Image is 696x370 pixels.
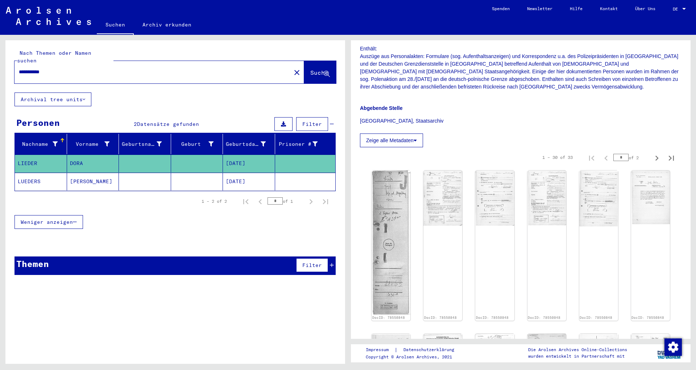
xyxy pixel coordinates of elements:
a: DocID: 78550848 [372,316,405,320]
a: Suchen [97,16,134,35]
img: 004.jpg [527,170,566,225]
img: 001.jpg [372,170,410,314]
button: First page [239,194,253,209]
a: Datenschutzerklärung [398,346,463,354]
button: Clear [290,65,304,79]
div: | [366,346,463,354]
a: Archiv erkunden [134,16,200,33]
div: Geburtsname [122,140,162,148]
span: Filter [302,121,322,127]
span: Filter [302,262,322,268]
img: 010.jpg [527,334,566,363]
div: Geburtsname [122,138,171,150]
div: Prisoner # [278,140,318,148]
p: [GEOGRAPHIC_DATA], Staatsarchiv [360,117,681,125]
mat-cell: [PERSON_NAME] [67,173,119,190]
button: Last page [664,150,679,165]
button: Last page [318,194,333,209]
button: Previous page [599,150,613,165]
span: Suche [310,69,328,76]
mat-cell: LUEDERS [15,173,67,190]
button: First page [584,150,599,165]
p: Enthält: Auszüge aus Personalakten: Formulare (sog. Aufenthaltsanzeigen) und Korrespondenz u.a. d... [360,45,681,91]
mat-header-cell: Vorname [67,134,119,154]
mat-icon: close [293,68,301,77]
a: DocID: 78550848 [424,316,457,320]
mat-cell: LIEDER [15,155,67,172]
mat-header-cell: Geburt‏ [171,134,223,154]
div: of 2 [613,154,650,161]
a: DocID: 78550848 [528,316,560,320]
div: 1 – 30 of 33 [542,154,573,161]
img: 003.jpg [475,170,514,226]
div: Personen [16,116,60,129]
button: Previous page [253,194,268,209]
mat-header-cell: Nachname [15,134,67,154]
button: Filter [296,258,328,272]
div: of 1 [268,198,304,205]
img: 005.jpg [579,170,618,226]
div: Nachname [18,140,58,148]
button: Archival tree units [14,92,91,106]
div: Themen [16,257,49,270]
mat-header-cell: Geburtsname [119,134,171,154]
div: Nachname [18,138,67,150]
mat-cell: [DATE] [223,173,275,190]
p: wurden entwickelt in Partnerschaft mit [528,353,627,359]
img: Zustimmung ändern [664,338,682,356]
div: Geburt‏ [174,138,223,150]
a: DocID: 78550848 [631,316,664,320]
button: Filter [296,117,328,131]
a: Impressum [366,346,394,354]
div: Geburtsdatum [226,140,266,148]
img: Arolsen_neg.svg [6,7,91,25]
button: Next page [650,150,664,165]
div: Geburtsdatum [226,138,275,150]
span: Datensätze gefunden [137,121,199,127]
button: Weniger anzeigen [14,215,83,229]
img: 002.jpg [423,170,462,226]
a: DocID: 78550848 [580,316,612,320]
p: Die Arolsen Archives Online-Collections [528,346,627,353]
b: Abgebende Stelle [360,105,402,111]
div: Vorname [70,138,119,150]
mat-header-cell: Prisoner # [275,134,336,154]
img: yv_logo.png [656,344,683,362]
mat-label: Nach Themen oder Namen suchen [17,50,91,64]
mat-cell: [DATE] [223,155,275,172]
span: Weniger anzeigen [21,219,73,225]
img: 006.jpg [631,170,670,224]
div: Vorname [70,140,110,148]
span: 2 [134,121,137,127]
p: Copyright © Arolsen Archives, 2021 [366,354,463,360]
div: Prisoner # [278,138,327,150]
span: DE [673,7,681,12]
div: 1 – 2 of 2 [202,198,227,205]
button: Next page [304,194,318,209]
mat-cell: DORA [67,155,119,172]
button: Suche [304,61,336,83]
div: Geburt‏ [174,140,214,148]
mat-header-cell: Geburtsdatum [223,134,275,154]
button: Zeige alle Metadaten [360,133,423,147]
a: DocID: 78550848 [476,316,509,320]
